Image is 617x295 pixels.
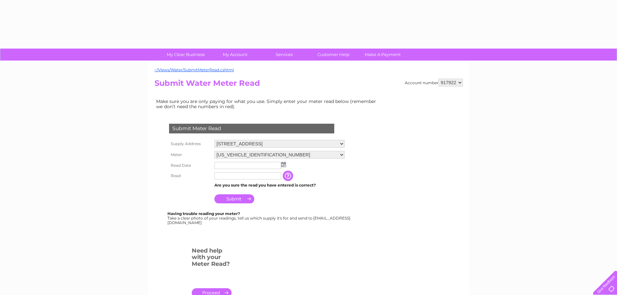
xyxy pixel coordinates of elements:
[307,49,360,61] a: Customer Help
[167,211,240,216] b: Having trouble reading your meter?
[167,149,213,160] th: Meter
[159,49,212,61] a: My Clear Business
[213,181,346,189] td: Are you sure the read you have entered is correct?
[167,160,213,171] th: Read Date
[281,162,286,167] img: ...
[167,171,213,181] th: Read
[208,49,262,61] a: My Account
[214,194,254,203] input: Submit
[154,67,234,72] a: ~/Views/Water/SubmitMeterRead.cshtml
[169,124,334,133] div: Submit Meter Read
[283,171,294,181] input: Information
[167,211,351,225] div: Take a clear photo of your readings, tell us which supply it's for and send to [EMAIL_ADDRESS][DO...
[192,246,232,271] h3: Need help with your Meter Read?
[154,97,381,111] td: Make sure you are only paying for what you use. Simply enter your meter read below (remember we d...
[154,79,463,91] h2: Submit Water Meter Read
[356,49,409,61] a: Make A Payment
[257,49,311,61] a: Services
[405,79,463,86] div: Account number
[167,138,213,149] th: Supply Address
